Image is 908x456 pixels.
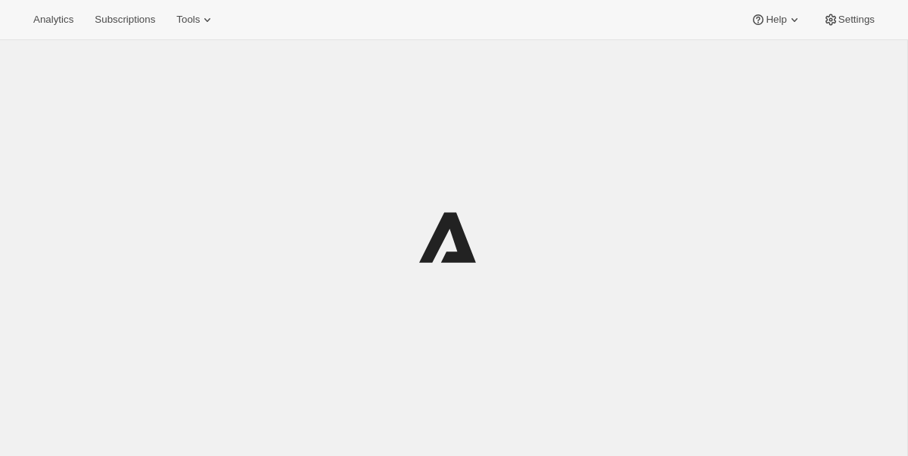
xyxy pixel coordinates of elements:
[24,9,82,30] button: Analytics
[838,14,875,26] span: Settings
[766,14,786,26] span: Help
[167,9,224,30] button: Tools
[33,14,73,26] span: Analytics
[86,9,164,30] button: Subscriptions
[742,9,810,30] button: Help
[95,14,155,26] span: Subscriptions
[176,14,200,26] span: Tools
[814,9,884,30] button: Settings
